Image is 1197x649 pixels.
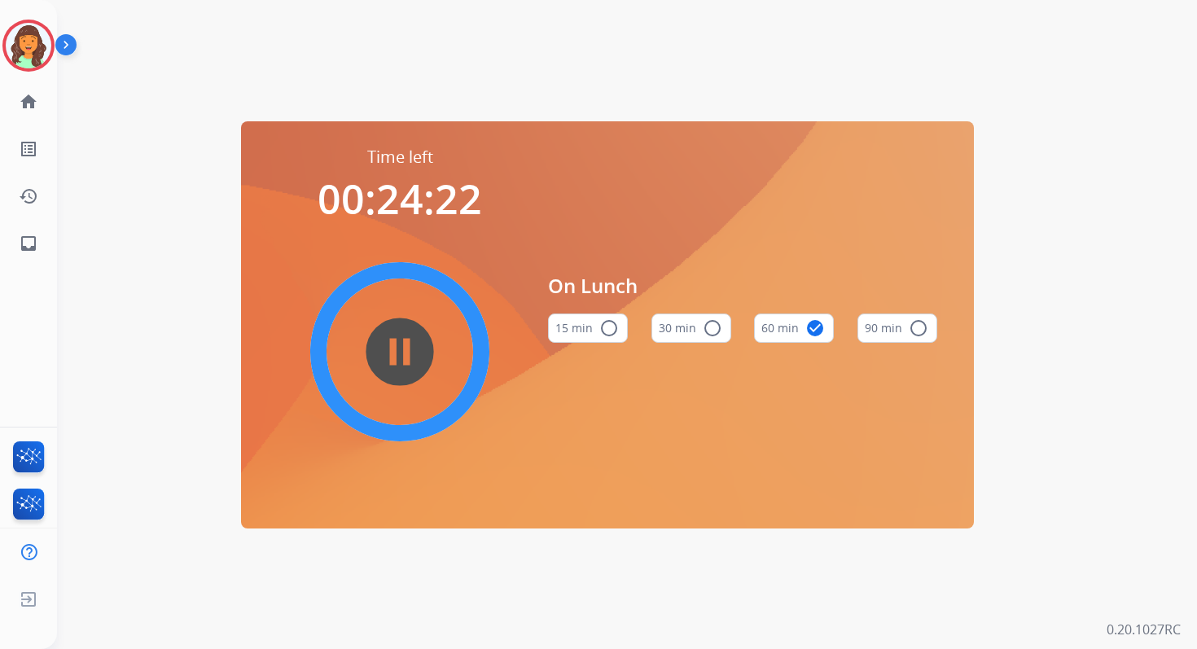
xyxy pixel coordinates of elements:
span: Time left [367,146,433,169]
mat-icon: radio_button_unchecked [599,318,619,338]
img: avatar [6,23,51,68]
mat-icon: history [19,186,38,206]
span: 00:24:22 [318,171,482,226]
mat-icon: radio_button_unchecked [703,318,722,338]
mat-icon: list_alt [19,139,38,159]
p: 0.20.1027RC [1107,620,1181,639]
button: 15 min [548,314,628,343]
mat-icon: radio_button_unchecked [909,318,928,338]
button: 90 min [857,314,937,343]
mat-icon: home [19,92,38,112]
mat-icon: check_circle [805,318,825,338]
mat-icon: pause_circle_filled [390,342,410,362]
span: On Lunch [548,271,937,300]
button: 60 min [754,314,834,343]
button: 30 min [651,314,731,343]
mat-icon: inbox [19,234,38,253]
